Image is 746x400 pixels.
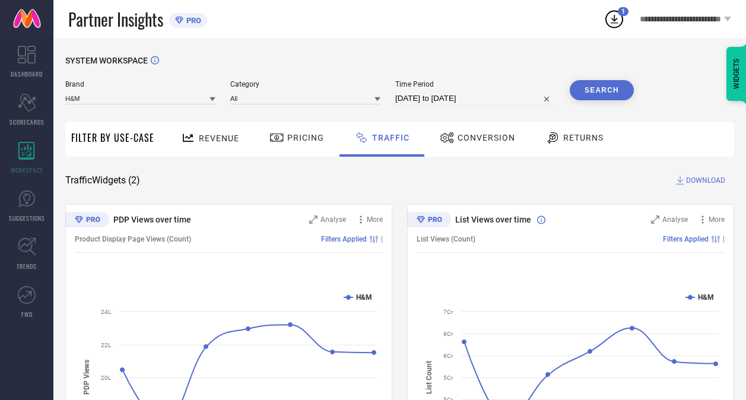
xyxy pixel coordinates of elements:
[455,215,531,224] span: List Views over time
[320,215,346,224] span: Analyse
[199,134,239,143] span: Revenue
[113,215,191,224] span: PDP Views over time
[570,80,634,100] button: Search
[443,309,453,315] text: 7Cr
[663,235,709,243] span: Filters Applied
[101,342,112,348] text: 22L
[101,309,112,315] text: 24L
[9,118,45,126] span: SCORECARDS
[17,262,37,271] span: TRENDS
[21,310,33,319] span: FWD
[11,69,43,78] span: DASHBOARD
[443,331,453,337] text: 6Cr
[425,361,433,394] tspan: List Count
[65,56,148,65] span: SYSTEM WORKSPACE
[651,215,659,224] svg: Zoom
[621,8,625,15] span: 1
[287,133,324,142] span: Pricing
[71,131,154,145] span: Filter By Use-Case
[604,8,625,30] div: Open download list
[662,215,688,224] span: Analyse
[372,133,409,142] span: Traffic
[68,7,163,31] span: Partner Insights
[723,235,725,243] span: |
[65,174,140,186] span: Traffic Widgets ( 2 )
[443,353,453,359] text: 6Cr
[321,235,367,243] span: Filters Applied
[101,374,112,381] text: 20L
[395,91,555,106] input: Select time period
[309,215,318,224] svg: Zoom
[458,133,515,142] span: Conversion
[11,166,43,174] span: WORKSPACE
[9,214,45,223] span: SUGGESTIONS
[75,235,191,243] span: Product Display Page Views (Count)
[381,235,383,243] span: |
[65,212,109,230] div: Premium
[395,80,555,88] span: Time Period
[356,293,372,301] text: H&M
[686,174,725,186] span: DOWNLOAD
[417,235,475,243] span: List Views (Count)
[407,212,451,230] div: Premium
[183,16,201,25] span: PRO
[698,293,714,301] text: H&M
[230,80,380,88] span: Category
[82,360,91,395] tspan: PDP Views
[443,374,453,381] text: 5Cr
[367,215,383,224] span: More
[563,133,604,142] span: Returns
[709,215,725,224] span: More
[65,80,215,88] span: Brand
